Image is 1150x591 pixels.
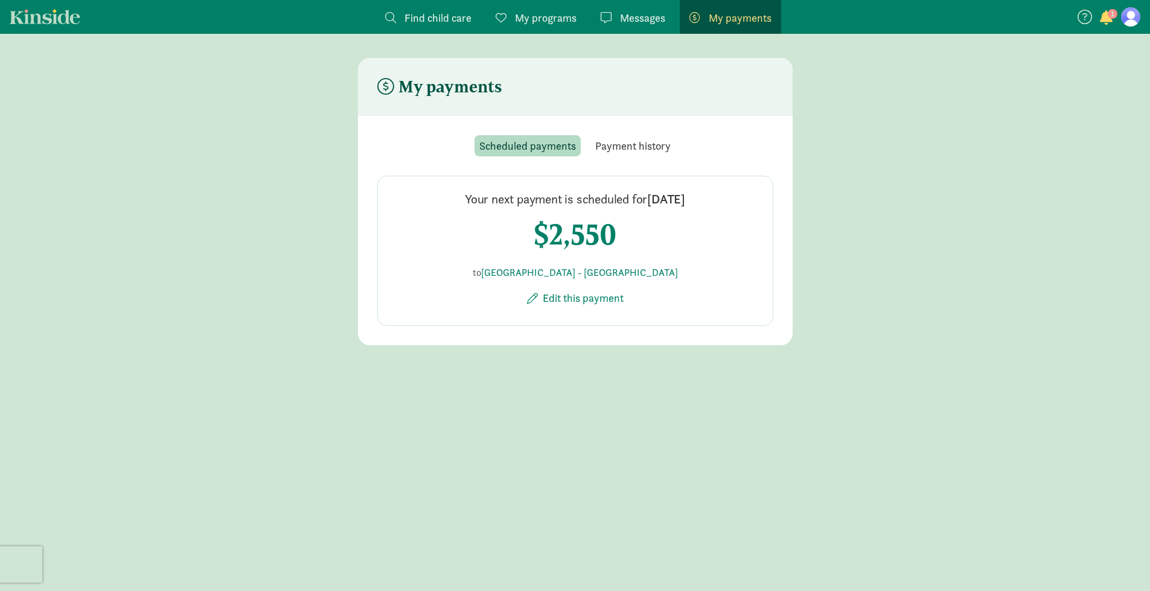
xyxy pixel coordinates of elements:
span: [DATE] [647,191,685,207]
h4: My payments [377,77,502,97]
a: [GEOGRAPHIC_DATA] - [GEOGRAPHIC_DATA] [481,266,678,279]
span: Edit this payment [543,290,624,306]
a: Kinside [10,9,80,24]
span: Messages [620,10,665,26]
button: Payment history [590,135,676,156]
span: My programs [515,10,577,26]
span: My payments [709,10,771,26]
span: Payment history [595,138,671,154]
span: Scheduled payments [479,138,576,154]
span: 1 [1108,9,1117,19]
button: Scheduled payments [474,135,581,156]
button: 1 [1098,11,1115,27]
span: Find child care [404,10,471,26]
h4: Your next payment is scheduled for [465,191,685,208]
button: Edit this payment [517,285,633,311]
h4: $2,550 [534,217,616,251]
p: to [473,266,678,280]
